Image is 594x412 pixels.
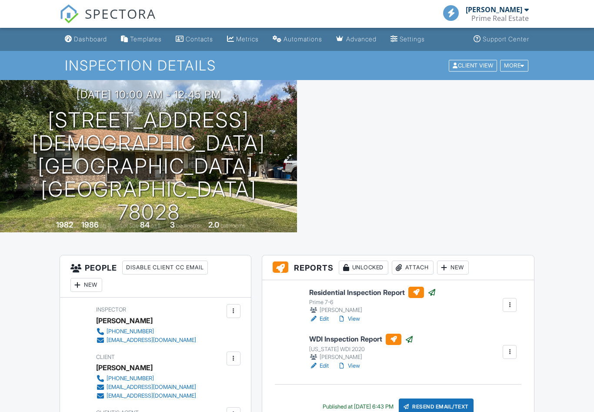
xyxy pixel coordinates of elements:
[140,220,150,229] div: 84
[309,287,436,315] a: Residential Inspection Report Prime 7-6 [PERSON_NAME]
[471,14,529,23] div: Prime Real Estate
[56,220,73,229] div: 1982
[70,278,102,292] div: New
[400,35,425,43] div: Settings
[337,362,360,370] a: View
[387,31,428,47] a: Settings
[309,334,414,345] h6: WDI Inspection Report
[172,31,217,47] a: Contacts
[45,222,55,229] span: Built
[339,261,388,275] div: Unlocked
[309,306,436,315] div: [PERSON_NAME]
[60,4,79,23] img: The Best Home Inspection Software - Spectora
[176,222,200,229] span: bedrooms
[96,306,126,313] span: Inspector
[220,222,245,229] span: bathrooms
[437,261,469,275] div: New
[309,315,329,323] a: Edit
[96,314,153,327] div: [PERSON_NAME]
[333,31,380,47] a: Advanced
[107,328,154,335] div: [PHONE_NUMBER]
[309,287,436,298] h6: Residential Inspection Report
[448,62,499,68] a: Client View
[262,255,534,280] h3: Reports
[120,222,139,229] span: Lot Size
[85,4,156,23] span: SPECTORA
[74,35,107,43] div: Dashboard
[107,384,196,391] div: [EMAIL_ADDRESS][DOMAIN_NAME]
[500,60,528,71] div: More
[170,220,175,229] div: 3
[130,35,162,43] div: Templates
[236,35,259,43] div: Metrics
[449,60,497,71] div: Client View
[466,5,522,14] div: [PERSON_NAME]
[96,354,115,360] span: Client
[337,315,360,323] a: View
[60,12,156,30] a: SPECTORA
[309,334,414,362] a: WDI Inspection Report [US_STATE] WDI 2020 [PERSON_NAME]
[96,374,196,383] a: [PHONE_NUMBER]
[107,337,196,344] div: [EMAIL_ADDRESS][DOMAIN_NAME]
[65,58,529,73] h1: Inspection Details
[269,31,326,47] a: Automations (Basic)
[96,336,196,345] a: [EMAIL_ADDRESS][DOMAIN_NAME]
[96,327,196,336] a: [PHONE_NUMBER]
[122,261,208,275] div: Disable Client CC Email
[392,261,434,275] div: Attach
[96,383,196,392] a: [EMAIL_ADDRESS][DOMAIN_NAME]
[346,35,377,43] div: Advanced
[117,31,165,47] a: Templates
[186,35,213,43] div: Contacts
[470,31,533,47] a: Support Center
[284,35,322,43] div: Automations
[309,353,414,362] div: [PERSON_NAME]
[81,220,99,229] div: 1986
[309,346,414,353] div: [US_STATE] WDI 2020
[224,31,262,47] a: Metrics
[14,109,283,224] h1: [STREET_ADDRESS][DEMOGRAPHIC_DATA] [GEOGRAPHIC_DATA], [GEOGRAPHIC_DATA] 78028
[96,361,153,374] div: [PERSON_NAME]
[77,89,221,100] h3: [DATE] 10:00 am - 12:45 pm
[323,403,394,410] div: Published at [DATE] 6:43 PM
[483,35,529,43] div: Support Center
[61,31,110,47] a: Dashboard
[100,222,112,229] span: sq. ft.
[309,299,436,306] div: Prime 7-6
[96,392,196,400] a: [EMAIL_ADDRESS][DOMAIN_NAME]
[107,375,154,382] div: [PHONE_NUMBER]
[107,392,196,399] div: [EMAIL_ADDRESS][DOMAIN_NAME]
[309,362,329,370] a: Edit
[151,222,162,229] span: sq.ft.
[208,220,219,229] div: 2.0
[60,255,251,298] h3: People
